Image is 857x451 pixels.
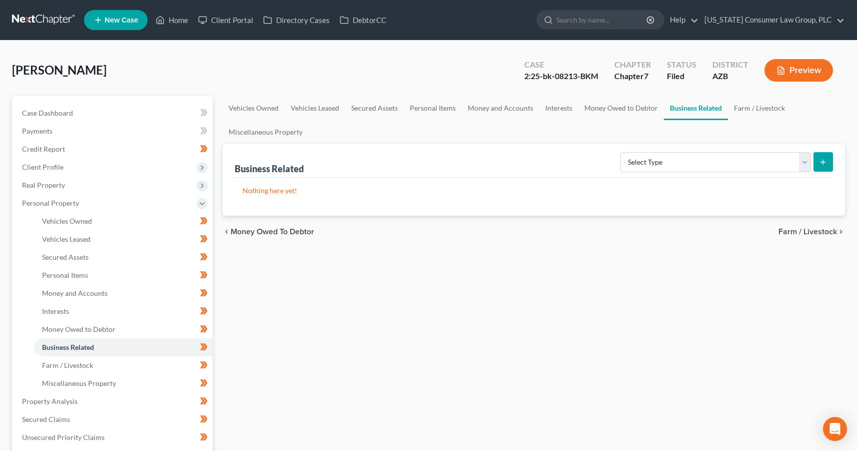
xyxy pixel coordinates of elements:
a: Miscellaneous Property [34,374,213,392]
span: Property Analysis [22,397,78,405]
a: DebtorCC [335,11,391,29]
a: Help [665,11,698,29]
div: Filed [667,71,696,82]
a: Farm / Livestock [34,356,213,374]
div: 2:25-bk-08213-BKM [524,71,598,82]
span: Money Owed to Debtor [231,228,314,236]
span: New Case [105,17,138,24]
span: Case Dashboard [22,109,73,117]
p: Nothing here yet! [243,186,825,196]
div: Business Related [235,163,304,175]
div: Chapter [614,71,651,82]
div: Status [667,59,696,71]
a: Secured Assets [34,248,213,266]
a: Money and Accounts [34,284,213,302]
a: Business Related [664,96,728,120]
span: Miscellaneous Property [42,379,116,387]
a: Case Dashboard [14,104,213,122]
a: Business Related [34,338,213,356]
input: Search by name... [556,11,648,29]
i: chevron_left [223,228,231,236]
a: Secured Claims [14,410,213,428]
div: District [712,59,748,71]
a: Money and Accounts [462,96,539,120]
span: Secured Assets [42,253,89,261]
a: Money Owed to Debtor [578,96,664,120]
a: Personal Items [34,266,213,284]
span: Real Property [22,181,65,189]
a: Vehicles Leased [285,96,345,120]
span: Money Owed to Debtor [42,325,116,333]
a: Miscellaneous Property [223,120,309,144]
span: Secured Claims [22,415,70,423]
a: Home [151,11,193,29]
a: Vehicles Owned [34,212,213,230]
span: Personal Items [42,271,88,279]
span: [PERSON_NAME] [12,63,107,77]
span: Farm / Livestock [42,361,93,369]
a: Client Portal [193,11,258,29]
div: Chapter [614,59,651,71]
div: Case [524,59,598,71]
span: Money and Accounts [42,289,108,297]
a: Personal Items [404,96,462,120]
span: 7 [644,71,648,81]
a: Secured Assets [345,96,404,120]
a: Vehicles Owned [223,96,285,120]
span: Unsecured Priority Claims [22,433,105,441]
span: Farm / Livestock [778,228,837,236]
a: Money Owed to Debtor [34,320,213,338]
a: Farm / Livestock [728,96,791,120]
div: Open Intercom Messenger [823,417,847,441]
button: chevron_left Money Owed to Debtor [223,228,314,236]
span: Business Related [42,343,94,351]
a: Vehicles Leased [34,230,213,248]
i: chevron_right [837,228,845,236]
a: [US_STATE] Consumer Law Group, PLC [699,11,844,29]
button: Farm / Livestock chevron_right [778,228,845,236]
span: Interests [42,307,69,315]
a: Property Analysis [14,392,213,410]
span: Client Profile [22,163,64,171]
button: Preview [764,59,833,82]
a: Interests [539,96,578,120]
div: AZB [712,71,748,82]
a: Credit Report [14,140,213,158]
span: Personal Property [22,199,79,207]
a: Unsecured Priority Claims [14,428,213,446]
span: Vehicles Owned [42,217,92,225]
a: Payments [14,122,213,140]
span: Payments [22,127,53,135]
a: Directory Cases [258,11,335,29]
span: Credit Report [22,145,65,153]
span: Vehicles Leased [42,235,91,243]
a: Interests [34,302,213,320]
